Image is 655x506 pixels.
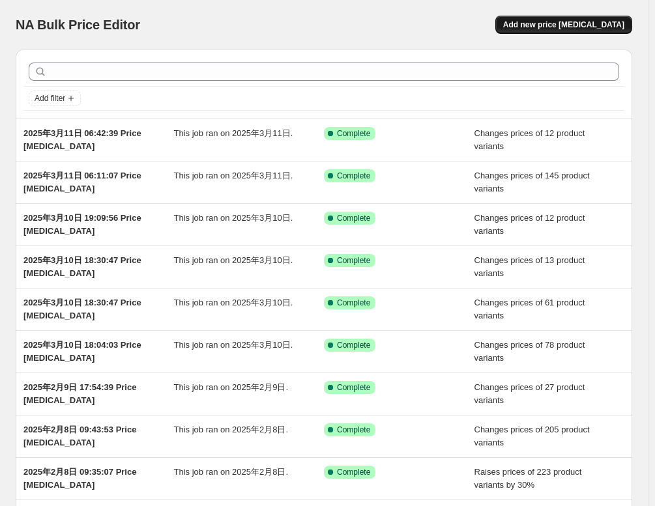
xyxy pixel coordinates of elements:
[474,213,585,236] span: Changes prices of 12 product variants
[23,298,141,320] span: 2025年3月10日 18:30:47 Price [MEDICAL_DATA]
[174,213,293,223] span: This job ran on 2025年3月10日.
[174,467,289,477] span: This job ran on 2025年2月8日.
[503,20,624,30] span: Add new price [MEDICAL_DATA]
[474,255,585,278] span: Changes prices of 13 product variants
[174,298,293,307] span: This job ran on 2025年3月10日.
[337,340,370,350] span: Complete
[495,16,632,34] button: Add new price [MEDICAL_DATA]
[337,425,370,435] span: Complete
[23,128,141,151] span: 2025年3月11日 06:42:39 Price [MEDICAL_DATA]
[337,213,370,223] span: Complete
[174,255,293,265] span: This job ran on 2025年3月10日.
[474,467,582,490] span: Raises prices of 223 product variants by 30%
[337,382,370,393] span: Complete
[474,171,590,193] span: Changes prices of 145 product variants
[35,93,65,104] span: Add filter
[174,382,289,392] span: This job ran on 2025年2月9日.
[474,425,590,447] span: Changes prices of 205 product variants
[474,128,585,151] span: Changes prices of 12 product variants
[174,128,293,138] span: This job ran on 2025年3月11日.
[174,425,289,434] span: This job ran on 2025年2月8日.
[23,382,136,405] span: 2025年2月9日 17:54:39 Price [MEDICAL_DATA]
[29,91,81,106] button: Add filter
[16,18,140,32] span: NA Bulk Price Editor
[23,213,141,236] span: 2025年3月10日 19:09:56 Price [MEDICAL_DATA]
[174,171,293,180] span: This job ran on 2025年3月11日.
[337,171,370,181] span: Complete
[23,171,141,193] span: 2025年3月11日 06:11:07 Price [MEDICAL_DATA]
[337,298,370,308] span: Complete
[337,255,370,266] span: Complete
[474,382,585,405] span: Changes prices of 27 product variants
[474,340,585,363] span: Changes prices of 78 product variants
[337,128,370,139] span: Complete
[174,340,293,350] span: This job ran on 2025年3月10日.
[23,255,141,278] span: 2025年3月10日 18:30:47 Price [MEDICAL_DATA]
[474,298,585,320] span: Changes prices of 61 product variants
[23,467,136,490] span: 2025年2月8日 09:35:07 Price [MEDICAL_DATA]
[23,425,136,447] span: 2025年2月8日 09:43:53 Price [MEDICAL_DATA]
[337,467,370,477] span: Complete
[23,340,141,363] span: 2025年3月10日 18:04:03 Price [MEDICAL_DATA]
